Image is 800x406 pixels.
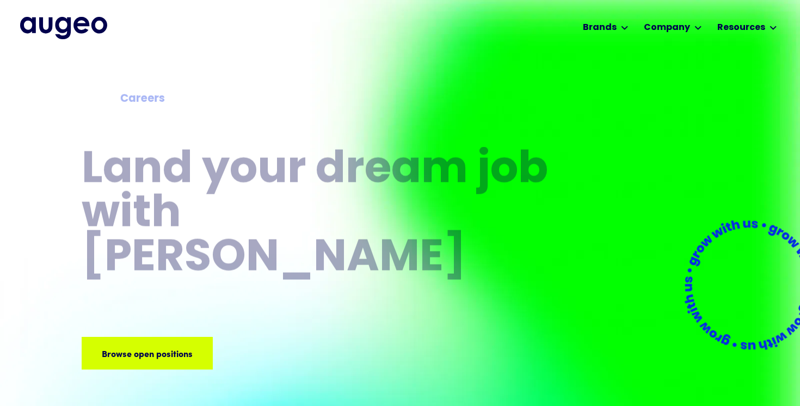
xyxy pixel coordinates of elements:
div: Brands [583,21,617,34]
h1: Land your dream job﻿ with [PERSON_NAME] [82,149,552,281]
img: Augeo's full logo in midnight blue. [20,17,107,39]
a: Browse open positions [82,337,213,370]
strong: Careers [120,94,165,104]
div: Company [644,21,690,34]
a: home [20,17,107,39]
div: Resources [717,21,765,34]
